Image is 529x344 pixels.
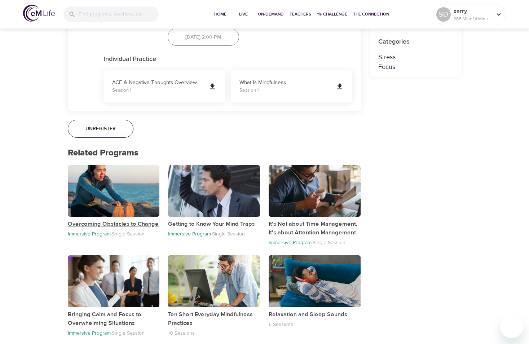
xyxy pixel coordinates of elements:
p: Session 1 [239,87,330,94]
p: Immersive Program · [68,231,112,237]
p: Bringing Calm and Focus to Overwhelming Situations [68,310,160,327]
span: Unregister [85,124,116,133]
button: Unregister [68,120,133,138]
span: On-Demand [258,10,284,18]
span: Home [212,10,229,18]
p: What Is Mindfulness [239,79,330,87]
img: logo [23,5,55,22]
p: Stress [378,52,453,62]
p: Single Session [112,330,145,336]
p: Immersive Program · [168,231,212,237]
p: It's Not about Time Management, It's about Attention Management [269,220,361,237]
p: Single Session [313,239,345,246]
a: ACE & Negative Thoughts OverviewSession 1 [103,70,225,102]
p: 265 Mindful Minutes [454,16,492,22]
p: Individual Practice [103,54,352,64]
span: The Connection [353,10,389,18]
p: Relaxation and Sleep Sounds [269,310,361,319]
p: Single Session [112,231,145,237]
input: Find programs, teachers, etc... [79,6,159,22]
p: Focus [378,62,453,72]
div: SD [436,7,451,22]
p: Related Programs [68,146,361,159]
p: sarry [454,7,492,16]
p: Categories [378,37,453,47]
p: 10 Sessions [168,330,195,336]
p: ACE & Negative Thoughts Overview [112,79,203,87]
span: 1% Challenge [317,10,347,18]
p: Immersive Program · [269,239,313,246]
span: Live [235,10,252,18]
p: Ten Short Everyday Mindfulness Practices [168,310,260,327]
p: 6 Sessions [269,321,293,328]
p: Overcoming Obstacles to Change [68,220,160,228]
iframe: Button to launch messaging window [500,315,523,338]
p: Getting to Know Your Mind Traps [168,220,260,228]
p: Single Session [212,231,245,237]
p: Immersive Program · [68,330,112,336]
p: Session 1 [112,87,203,94]
span: Teachers [290,10,311,18]
a: What Is MindfulnessSession 1 [231,70,352,102]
